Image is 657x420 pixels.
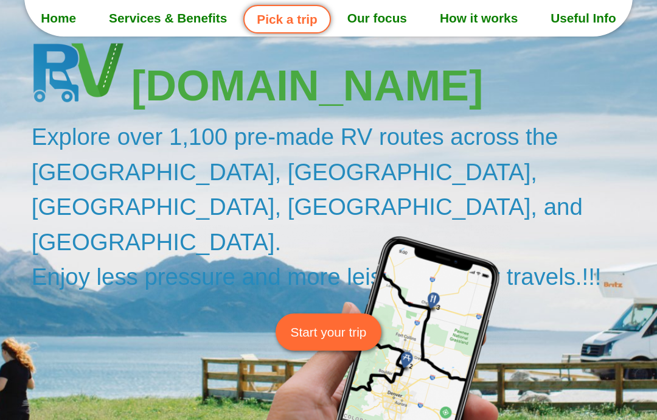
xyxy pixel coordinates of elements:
a: Services & Benefits [92,3,243,33]
a: Home [24,3,92,33]
a: How it works [423,3,534,33]
span: Start your trip [291,323,367,341]
nav: Menu [24,3,633,33]
h2: Explore over 1,100 pre-made RV routes across the [GEOGRAPHIC_DATA], [GEOGRAPHIC_DATA], [GEOGRAPHI... [32,119,645,295]
a: Start your trip [276,313,382,351]
a: Pick a trip [243,5,330,33]
a: Our focus [331,3,423,33]
a: Useful Info [534,3,632,33]
h3: [DOMAIN_NAME] [131,65,645,107]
